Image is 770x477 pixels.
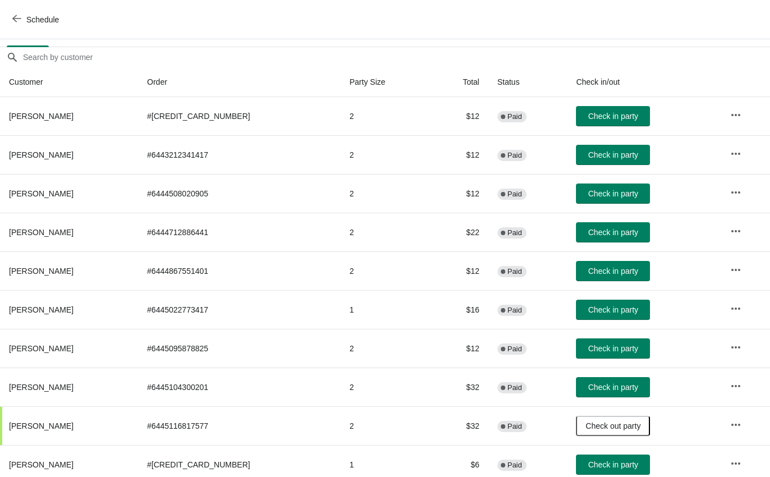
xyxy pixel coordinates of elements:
button: Check in party [576,222,650,242]
td: $32 [431,406,488,445]
span: Paid [508,306,522,315]
td: # 6445104300201 [138,368,340,406]
td: # 6445095878825 [138,329,340,368]
span: Check in party [588,189,638,198]
span: Check in party [588,305,638,314]
span: [PERSON_NAME] [9,305,73,314]
td: # 6444867551401 [138,251,340,290]
span: Paid [508,461,522,470]
span: Paid [508,112,522,121]
td: 2 [340,368,430,406]
td: 2 [340,135,430,174]
td: 2 [340,174,430,213]
td: $16 [431,290,488,329]
th: Order [138,67,340,97]
td: # 6444508020905 [138,174,340,213]
td: # [CREDIT_CARD_NUMBER] [138,97,340,135]
td: 2 [340,406,430,445]
button: Check in party [576,377,650,397]
span: [PERSON_NAME] [9,150,73,159]
span: [PERSON_NAME] [9,228,73,237]
span: Paid [508,422,522,431]
button: Schedule [6,10,68,30]
span: Check in party [588,150,638,159]
input: Search by customer [22,47,770,67]
td: # 6445022773417 [138,290,340,329]
span: Check in party [588,344,638,353]
span: Check in party [588,267,638,276]
button: Check in party [576,184,650,204]
td: 2 [340,213,430,251]
td: $12 [431,174,488,213]
span: Paid [508,267,522,276]
span: [PERSON_NAME] [9,460,73,469]
span: Paid [508,190,522,199]
button: Check in party [576,455,650,475]
span: [PERSON_NAME] [9,267,73,276]
button: Check in party [576,300,650,320]
span: [PERSON_NAME] [9,421,73,430]
td: $32 [431,368,488,406]
span: [PERSON_NAME] [9,344,73,353]
td: # 6445116817577 [138,406,340,445]
span: Paid [508,151,522,160]
span: Paid [508,345,522,354]
th: Status [488,67,568,97]
th: Check in/out [567,67,721,97]
td: # 6444712886441 [138,213,340,251]
td: $12 [431,135,488,174]
td: 1 [340,290,430,329]
span: Schedule [26,15,59,24]
span: Check in party [588,460,638,469]
td: $12 [431,97,488,135]
button: Check in party [576,261,650,281]
td: # 6443212341417 [138,135,340,174]
th: Total [431,67,488,97]
button: Check in party [576,145,650,165]
span: Check in party [588,112,638,121]
span: Paid [508,228,522,237]
span: Check in party [588,383,638,392]
td: 2 [340,329,430,368]
button: Check in party [576,106,650,126]
td: 2 [340,251,430,290]
span: [PERSON_NAME] [9,189,73,198]
span: Check out party [585,421,640,430]
span: Paid [508,383,522,392]
button: Check out party [576,416,650,436]
td: 2 [340,97,430,135]
span: Check in party [588,228,638,237]
td: $22 [431,213,488,251]
span: [PERSON_NAME] [9,112,73,121]
td: $12 [431,251,488,290]
td: $12 [431,329,488,368]
button: Check in party [576,338,650,359]
th: Party Size [340,67,430,97]
span: [PERSON_NAME] [9,383,73,392]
